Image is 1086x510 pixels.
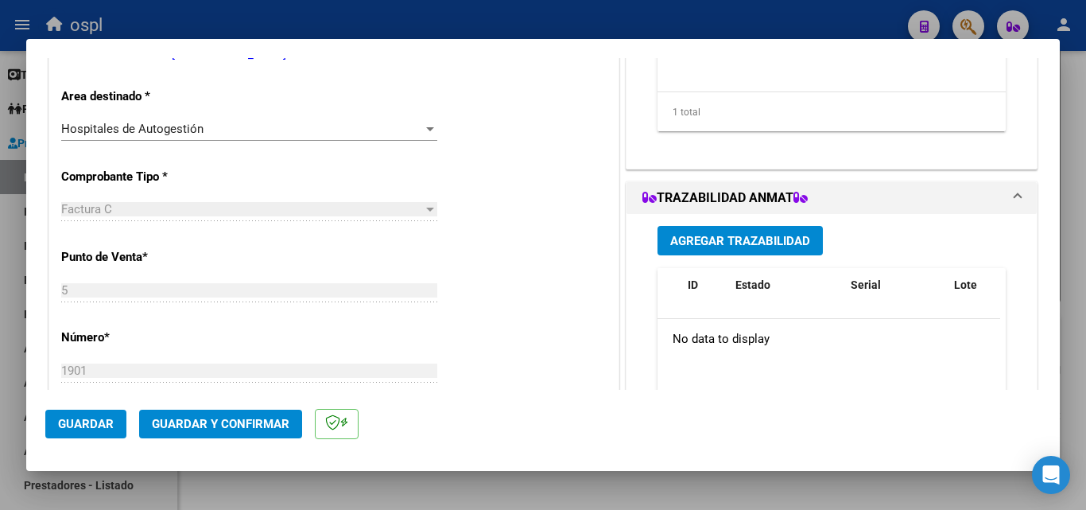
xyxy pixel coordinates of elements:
[735,278,770,291] span: Estado
[58,417,114,431] span: Guardar
[851,278,881,291] span: Serial
[657,92,1006,132] div: 1 total
[688,278,698,291] span: ID
[61,248,225,267] p: Punto de Venta
[152,417,289,431] span: Guardar y Confirmar
[954,278,977,291] span: Lote
[657,226,823,255] button: Agregar Trazabilidad
[61,168,225,186] p: Comprobante Tipo *
[45,410,126,438] button: Guardar
[657,319,1000,359] div: No data to display
[61,88,225,106] p: Area destinado *
[681,268,729,321] datatable-header-cell: ID
[61,329,225,347] p: Número
[670,234,810,248] span: Agregar Trazabilidad
[139,410,302,438] button: Guardar y Confirmar
[948,268,1015,321] datatable-header-cell: Lote
[61,122,204,136] span: Hospitales de Autogestión
[642,189,808,208] h1: TRAZABILIDAD ANMAT
[626,182,1037,214] mat-expansion-panel-header: TRAZABILIDAD ANMAT
[1032,456,1070,494] div: Open Intercom Messenger
[61,202,112,216] span: Factura C
[844,268,948,321] datatable-header-cell: Serial
[729,268,844,321] datatable-header-cell: Estado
